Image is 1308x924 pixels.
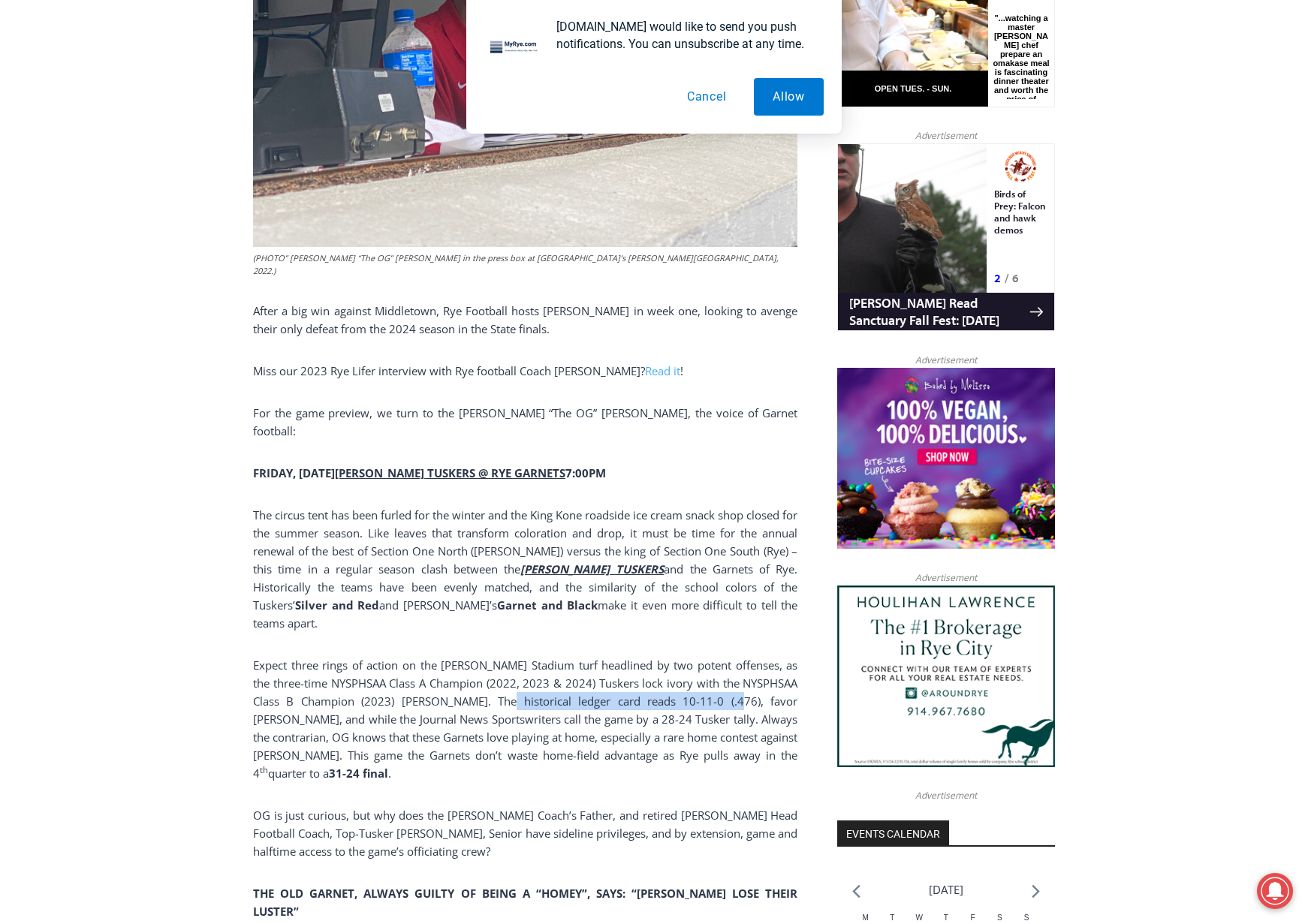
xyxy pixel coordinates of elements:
[520,561,664,576] u: [PERSON_NAME] TUSKERS
[645,363,680,378] a: Read it
[1024,913,1029,922] span: S
[754,78,824,116] button: Allow
[837,820,949,846] h2: Events Calendar
[900,788,992,802] span: Advertisement
[253,465,259,480] strong: F
[253,302,797,338] p: After a big win against Middletown, Rye Football hosts [PERSON_NAME] in week one, looking to aven...
[253,362,797,380] p: Miss our 2023 Rye Lifer interview with Rye football Coach [PERSON_NAME]? !
[837,585,1055,767] img: Houlihan Lawrence The #1 Brokerage in Rye City
[157,44,209,123] div: Birds of Prey: Falcon and hawk demos
[253,886,797,919] strong: THE OLD GARNET, ALWAYS GUILTY OF BEING A “HOMEY”, SAYS: “[PERSON_NAME] LOSE THEIR LUSTER”
[900,128,992,143] span: Advertisement
[1,149,217,187] a: [PERSON_NAME] Read Sanctuary Fall Fest: [DATE]
[915,913,922,922] span: W
[668,78,746,116] button: Cancel
[544,18,824,53] div: [DOMAIN_NAME] would like to send you push notifications. You can unsubscribe at any time.
[259,465,606,480] strong: RIDAY, [DATE] 7:00PM
[329,766,388,781] strong: 31-24 final
[890,913,894,922] span: T
[12,151,192,185] h4: [PERSON_NAME] Read Sanctuary Fall Fest: [DATE]
[837,368,1055,549] img: Baked by Melissa
[253,656,797,782] p: Expect three rings of action on the [PERSON_NAME] Stadium turf headlined by two potent offenses, ...
[253,806,797,860] p: OG is just curious, but why does the [PERSON_NAME] Coach’s Father, and retired [PERSON_NAME] Head...
[253,506,797,632] p: The circus tent has been furled for the winter and the King Kone roadside ice cream snack shop cl...
[335,465,565,480] u: [PERSON_NAME] TUSKERS @ RYE GARNETS
[497,597,598,612] strong: Garnet and Black
[929,880,963,900] li: [DATE]
[900,570,992,585] span: Advertisement
[900,353,992,367] span: Advertisement
[295,597,379,612] strong: Silver and Red
[1032,884,1040,898] a: Next month
[5,155,147,212] span: Open Tues. - Sun. [PHONE_NUMBER]
[154,94,213,179] div: "...watching a master [PERSON_NAME] chef prepare an omakase meal is fascinating dinner theater an...
[971,913,975,922] span: F
[167,127,171,142] div: /
[1,151,151,187] a: Open Tues. - Sun. [PHONE_NUMBER]
[253,404,797,440] p: For the game preview, we turn to the [PERSON_NAME] “The OG” [PERSON_NAME], the voice of Garnet fo...
[484,18,544,78] img: notification icon
[253,251,797,278] figcaption: (PHOTO” [PERSON_NAME] “The OG” [PERSON_NAME] in the press box at [GEOGRAPHIC_DATA]’s [PERSON_NAME...
[997,913,1002,922] span: S
[863,913,869,922] span: M
[157,127,164,142] div: 2
[852,884,860,898] a: Previous month
[393,149,696,183] span: Intern @ [DOMAIN_NAME]
[175,127,182,142] div: 6
[944,913,948,922] span: T
[379,1,710,146] div: "At the 10am stand-up meeting, each intern gets a chance to take [PERSON_NAME] and the other inte...
[260,764,268,775] sup: th
[361,146,728,187] a: Intern @ [DOMAIN_NAME]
